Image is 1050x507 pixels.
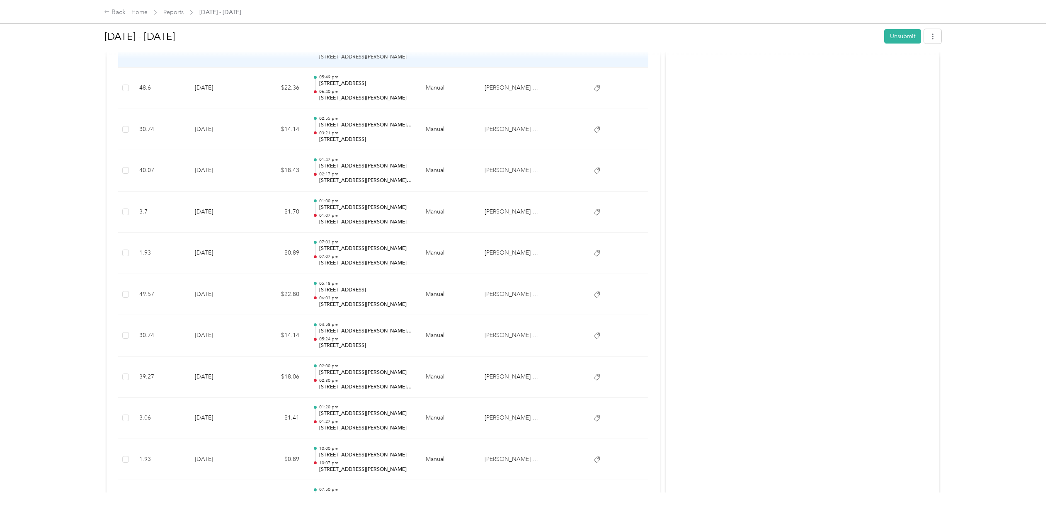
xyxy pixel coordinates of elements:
td: $1.70 [252,192,306,233]
p: 07:07 pm [319,254,412,260]
p: 04:58 pm [319,322,412,327]
p: [STREET_ADDRESS][PERSON_NAME] [319,260,412,267]
td: Manual [419,233,478,274]
td: [DATE] [188,150,252,192]
td: Acosta Canada [478,357,546,398]
td: Acosta Canada [478,150,546,192]
p: 05:49 pm [319,74,412,80]
p: 05:18 pm [319,281,412,286]
td: Manual [419,398,478,439]
p: 07:50 pm [319,487,412,492]
td: [DATE] [188,192,252,233]
p: [STREET_ADDRESS][PERSON_NAME] [319,466,412,473]
td: $22.80 [252,274,306,315]
td: Manual [419,274,478,315]
td: [DATE] [188,274,252,315]
p: 01:27 pm [319,419,412,425]
td: 3.7 [133,192,188,233]
p: 06:03 pm [319,295,412,301]
p: [STREET_ADDRESS] [319,80,412,87]
td: Manual [419,150,478,192]
td: $1.41 [252,398,306,439]
td: Acosta Canada [478,192,546,233]
td: Manual [419,68,478,109]
td: [DATE] [188,398,252,439]
td: $14.14 [252,109,306,150]
td: 48.6 [133,68,188,109]
p: [STREET_ADDRESS][PERSON_NAME] [319,245,412,252]
p: [STREET_ADDRESS][PERSON_NAME][PERSON_NAME] [319,121,412,129]
td: Acosta Canada [478,439,546,480]
td: 30.74 [133,315,188,357]
td: 1.93 [133,439,188,480]
p: 01:20 pm [319,404,412,410]
p: [STREET_ADDRESS] [319,286,412,294]
td: $22.36 [252,68,306,109]
p: 03:21 pm [319,130,412,136]
td: Acosta Canada [478,398,546,439]
td: $14.14 [252,315,306,357]
td: $0.89 [252,439,306,480]
td: [DATE] [188,315,252,357]
p: 06:40 pm [319,89,412,95]
td: Acosta Canada [478,274,546,315]
td: [DATE] [188,68,252,109]
p: [STREET_ADDRESS][PERSON_NAME] [319,451,412,459]
td: 3.06 [133,398,188,439]
a: Reports [163,9,184,16]
p: 05:24 pm [319,336,412,342]
td: [DATE] [188,233,252,274]
h1: Sep 1 - 30, 2025 [104,27,878,46]
td: Acosta Canada [478,68,546,109]
td: Manual [419,192,478,233]
p: 01:07 pm [319,213,412,218]
td: $18.06 [252,357,306,398]
p: [STREET_ADDRESS][PERSON_NAME] [319,163,412,170]
td: Acosta Canada [478,233,546,274]
td: 39.27 [133,357,188,398]
td: [DATE] [188,439,252,480]
td: Acosta Canada [478,109,546,150]
p: 10:07 pm [319,460,412,466]
td: Manual [419,357,478,398]
p: [STREET_ADDRESS][PERSON_NAME] [319,410,412,417]
p: [STREET_ADDRESS][PERSON_NAME][PERSON_NAME] [319,383,412,391]
a: Home [131,9,148,16]
div: Back [104,7,126,17]
td: 1.93 [133,233,188,274]
button: Unsubmit [884,29,921,44]
td: $18.43 [252,150,306,192]
td: [DATE] [188,109,252,150]
td: $0.89 [252,233,306,274]
p: [STREET_ADDRESS][PERSON_NAME] [319,425,412,432]
td: Manual [419,315,478,357]
p: 01:47 pm [319,157,412,163]
p: 07:03 pm [319,239,412,245]
p: [STREET_ADDRESS][PERSON_NAME] [319,204,412,211]
p: [STREET_ADDRESS] [319,342,412,349]
p: 02:30 pm [319,378,412,383]
td: Manual [419,439,478,480]
p: [STREET_ADDRESS][PERSON_NAME] [319,95,412,102]
p: [STREET_ADDRESS][PERSON_NAME] [319,369,412,376]
p: [STREET_ADDRESS] [319,136,412,143]
p: 02:55 pm [319,116,412,121]
td: 49.57 [133,274,188,315]
td: Manual [419,109,478,150]
p: 01:00 pm [319,198,412,204]
td: Acosta Canada [478,315,546,357]
p: [STREET_ADDRESS][PERSON_NAME] [319,218,412,226]
p: [STREET_ADDRESS][PERSON_NAME][PERSON_NAME] [319,177,412,184]
iframe: Everlance-gr Chat Button Frame [1004,461,1050,507]
span: [DATE] - [DATE] [199,8,241,17]
td: 40.07 [133,150,188,192]
p: [STREET_ADDRESS][PERSON_NAME] [319,301,412,308]
p: 02:00 pm [319,363,412,369]
p: 02:17 pm [319,171,412,177]
td: [DATE] [188,357,252,398]
p: [STREET_ADDRESS][PERSON_NAME][PERSON_NAME] [319,327,412,335]
p: 10:00 pm [319,446,412,451]
td: 30.74 [133,109,188,150]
